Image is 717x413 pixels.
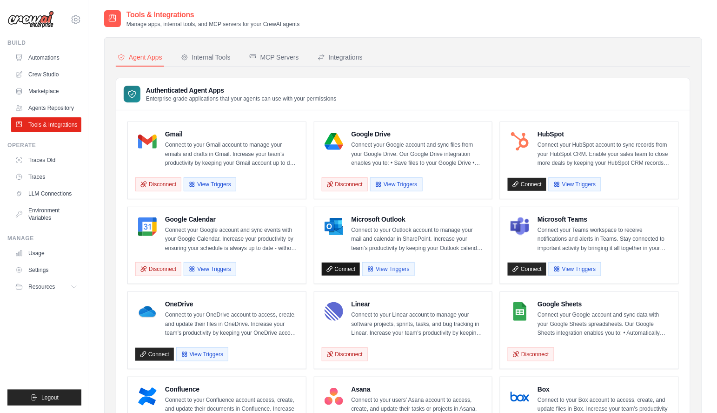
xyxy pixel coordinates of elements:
h4: Box [538,385,671,394]
a: Usage [11,246,81,261]
div: Build [7,39,81,47]
button: View Triggers [184,177,236,191]
a: Agents Repository [11,101,81,115]
button: View Triggers [370,177,422,191]
img: OneDrive Logo [138,302,157,321]
button: Disconnect [135,262,181,276]
button: View Triggers [176,347,228,361]
div: Integrations [318,53,363,62]
img: Microsoft Outlook Logo [325,217,343,236]
img: Gmail Logo [138,132,157,151]
span: Resources [28,283,55,291]
div: MCP Servers [249,53,299,62]
img: Confluence Logo [138,387,157,406]
h4: Microsoft Outlook [352,215,485,224]
h4: Google Drive [352,129,485,139]
a: Automations [11,50,81,65]
a: Marketplace [11,84,81,99]
button: Internal Tools [179,49,232,67]
button: View Triggers [362,262,414,276]
h4: Google Calendar [165,215,299,224]
button: View Triggers [184,262,236,276]
button: Disconnect [322,347,368,361]
button: Resources [11,279,81,294]
a: Settings [11,263,81,278]
h2: Tools & Integrations [126,9,300,20]
h4: Asana [352,385,485,394]
img: Microsoft Teams Logo [511,217,529,236]
div: Manage [7,235,81,242]
button: Disconnect [322,177,368,191]
h4: Microsoft Teams [538,215,671,224]
h4: Gmail [165,129,299,139]
a: Environment Variables [11,203,81,225]
button: MCP Servers [247,49,301,67]
button: Integrations [316,49,365,67]
h4: Linear [352,299,485,309]
p: Connect to your Gmail account to manage your emails and drafts in Gmail. Increase your team’s pro... [165,141,299,168]
button: View Triggers [549,177,601,191]
a: Connect [322,263,360,276]
p: Connect to your Linear account to manage your software projects, sprints, tasks, and bug tracking... [352,311,485,338]
button: Agent Apps [116,49,164,67]
h3: Authenticated Agent Apps [146,86,337,95]
img: HubSpot Logo [511,132,529,151]
p: Connect to your Outlook account to manage your mail and calendar in SharePoint. Increase your tea... [352,226,485,253]
a: Traces Old [11,153,81,168]
button: Disconnect [508,347,554,361]
p: Connect your Google account and sync files from your Google Drive. Our Google Drive integration e... [352,141,485,168]
button: Logout [7,390,81,406]
img: Asana Logo [325,387,343,406]
p: Connect to your OneDrive account to access, create, and update their files in OneDrive. Increase ... [165,311,299,338]
h4: HubSpot [538,129,671,139]
h4: Google Sheets [538,299,671,309]
h4: OneDrive [165,299,299,309]
img: Logo [7,11,54,28]
a: Traces [11,169,81,184]
a: Crew Studio [11,67,81,82]
h4: Confluence [165,385,299,394]
a: Tools & Integrations [11,117,81,132]
img: Linear Logo [325,302,343,321]
a: LLM Connections [11,186,81,201]
p: Connect your Teams workspace to receive notifications and alerts in Teams. Stay connected to impo... [538,226,671,253]
img: Google Drive Logo [325,132,343,151]
div: Internal Tools [181,53,231,62]
p: Connect your Google account and sync data with your Google Sheets spreadsheets. Our Google Sheets... [538,311,671,338]
p: Connect your HubSpot account to sync records from your HubSpot CRM. Enable your sales team to clo... [538,141,671,168]
a: Connect [508,263,546,276]
p: Manage apps, internal tools, and MCP servers for your CrewAI agents [126,20,300,28]
img: Google Sheets Logo [511,302,529,321]
div: Operate [7,142,81,149]
span: Logout [41,394,59,401]
img: Box Logo [511,387,529,406]
p: Connect your Google account and sync events with your Google Calendar. Increase your productivity... [165,226,299,253]
button: View Triggers [549,262,601,276]
img: Google Calendar Logo [138,217,157,236]
a: Connect [508,178,546,191]
button: Disconnect [135,177,181,191]
a: Connect [135,348,174,361]
div: Agent Apps [118,53,162,62]
p: Enterprise-grade applications that your agents can use with your permissions [146,95,337,102]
